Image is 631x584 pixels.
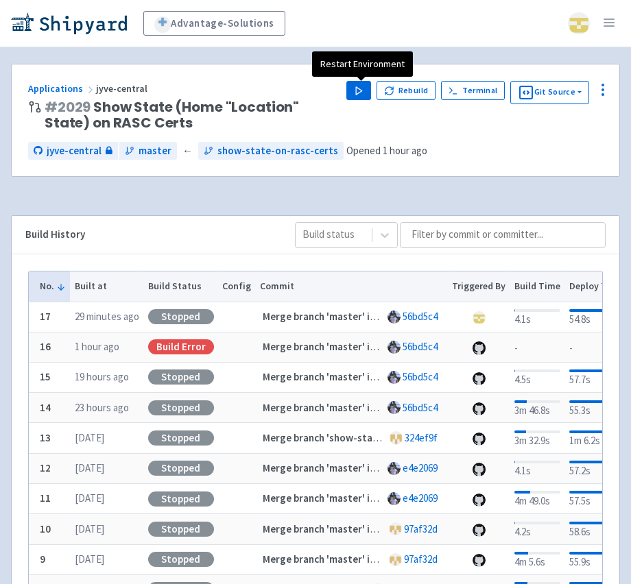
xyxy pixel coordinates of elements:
time: 1 hour ago [75,340,119,353]
div: Stopped [148,522,214,537]
b: 17 [40,310,51,323]
span: Opened [346,144,427,157]
div: 4.5s [514,367,560,388]
b: 11 [40,491,51,504]
div: Build Error [148,339,214,354]
div: 4.1s [514,458,560,479]
div: 3m 46.8s [514,398,560,419]
a: 324ef9f [405,431,438,444]
a: jyve-central [28,142,118,160]
button: Play [346,81,371,100]
div: 3m 32.9s [514,428,560,449]
th: Config [218,271,256,302]
div: 57.2s [569,458,623,479]
strong: Merge branch 'master' into show-state-on-rasc-certs [263,552,509,565]
strong: Merge branch 'master' into show-state-on-rasc-certs [263,370,509,383]
b: 16 [40,340,51,353]
img: Shipyard logo [11,12,127,34]
span: ← [182,143,193,159]
div: - [569,338,623,356]
th: Triggered By [448,271,510,302]
strong: Merge branch 'master' into show-state-on-rasc-certs [263,461,509,474]
div: 54.8s [569,306,623,328]
a: 56bd5c4 [403,370,438,383]
strong: Merge branch 'master' into show-state-on-rasc-certs [263,401,509,414]
strong: Merge branch 'master' into show-state-on-rasc-certs [263,340,509,353]
div: Stopped [148,400,214,415]
button: Git Source [510,81,589,104]
div: 57.7s [569,367,623,388]
strong: Merge branch 'master' into show-state-on-rasc-certs [263,310,509,323]
time: 1 hour ago [383,144,427,157]
a: master [119,142,177,160]
a: Terminal [441,81,505,100]
th: Commit [256,271,448,302]
b: 14 [40,401,51,414]
div: 55.9s [569,549,623,570]
button: Rebuild [377,81,436,100]
div: Stopped [148,430,214,446]
span: jyve-central [47,143,102,159]
div: 58.6s [569,519,623,540]
div: 4m 5.6s [514,549,560,570]
th: Build Status [143,271,218,302]
a: 56bd5c4 [403,310,438,323]
b: 10 [40,522,51,535]
div: Stopped [148,552,214,567]
a: 56bd5c4 [403,340,438,353]
div: Stopped [148,309,214,324]
a: 97af32d [404,552,438,565]
div: Build History [25,227,273,243]
button: No. [40,279,66,293]
span: Show State (Home "Location" State) on RASC Certs [45,99,335,131]
div: 4.2s [514,519,560,540]
a: Advantage-Solutions [143,11,285,36]
a: 56bd5c4 [403,401,438,414]
a: #2029 [45,97,91,117]
a: show-state-on-rasc-certs [198,142,344,160]
a: e4e2069 [403,461,438,474]
div: 4.1s [514,306,560,328]
a: 97af32d [404,522,438,535]
a: e4e2069 [403,491,438,504]
time: [DATE] [75,522,104,535]
a: Applications [28,82,96,95]
div: 4m 49.0s [514,488,560,509]
time: 29 minutes ago [75,310,139,323]
strong: Merge branch 'master' into show-state-on-rasc-certs [263,522,509,535]
time: 19 hours ago [75,370,129,383]
div: Stopped [148,491,214,507]
div: Stopped [148,369,214,385]
time: [DATE] [75,491,104,504]
div: 55.3s [569,398,623,419]
th: Build Time [510,271,565,302]
time: [DATE] [75,461,104,474]
div: - [514,338,560,356]
strong: Merge branch 'master' into show-state-on-rasc-certs [263,491,509,504]
b: 9 [40,552,45,565]
b: 15 [40,370,51,383]
input: Filter by commit or committer... [400,222,606,248]
span: jyve-central [96,82,150,95]
span: show-state-on-rasc-certs [217,143,338,159]
div: Stopped [148,461,214,476]
span: master [139,143,171,159]
th: Built at [70,271,143,302]
time: 23 hours ago [75,401,129,414]
time: [DATE] [75,552,104,565]
b: 13 [40,431,51,444]
time: [DATE] [75,431,104,444]
div: 1m 6.2s [569,428,623,449]
b: 12 [40,461,51,474]
div: 57.5s [569,488,623,509]
th: Deploy Time [564,271,627,302]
